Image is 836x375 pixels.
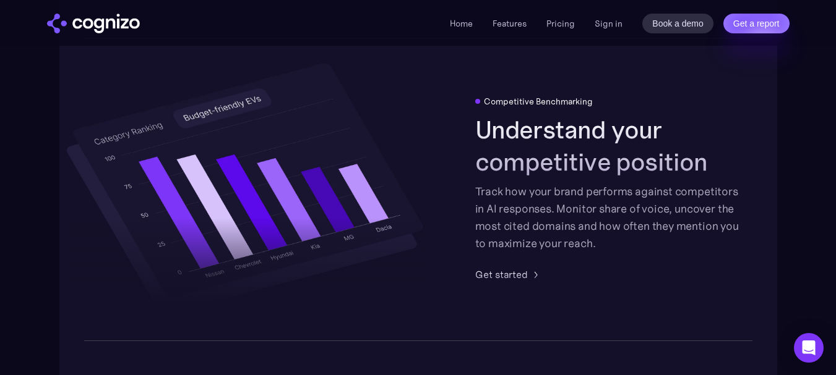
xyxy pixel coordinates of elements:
a: home [47,14,140,33]
div: Competitive Benchmarking [484,96,593,106]
img: cognizo logo [47,14,140,33]
a: Get a report [723,14,790,33]
a: Get started [475,267,543,282]
a: Pricing [546,18,575,29]
div: Track how your brand performs against competitors in AI responses. Monitor share of voice, uncove... [475,183,740,252]
div: Open Intercom Messenger [794,333,824,363]
div: Get started [475,267,528,282]
a: Book a demo [642,14,713,33]
h2: Understand your competitive position [475,114,740,178]
a: Features [493,18,527,29]
a: Sign in [595,16,623,31]
a: Home [450,18,473,29]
